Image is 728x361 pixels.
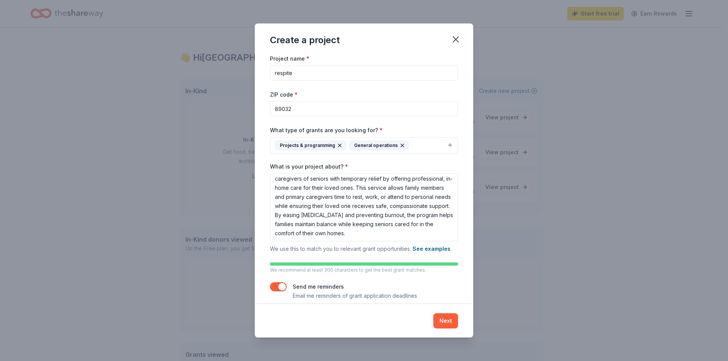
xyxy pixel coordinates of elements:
[433,313,458,328] button: Next
[270,173,458,241] textarea: Helping Hands of Vegas Valley’s Respite Care Program provides caregivers of seniors with temporar...
[413,244,450,253] button: See examples
[275,141,346,150] div: Projects & programming
[270,91,298,98] label: ZIP code
[270,101,458,116] input: 12345 (U.S. only)
[270,66,458,81] input: After school program
[270,137,458,154] button: Projects & programmingGeneral operations
[270,127,383,134] label: What type of grants are you looking for?
[270,163,348,170] label: What is your project about?
[293,291,417,300] p: Email me reminders of grant application deadlines
[349,141,409,150] div: General operations
[270,267,458,273] p: We recommend at least 300 characters to get the best grant matches.
[270,245,450,252] span: We use this to match you to relevant grant opportunities.
[270,34,340,46] div: Create a project
[293,283,344,290] label: Send me reminders
[270,55,309,63] label: Project name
